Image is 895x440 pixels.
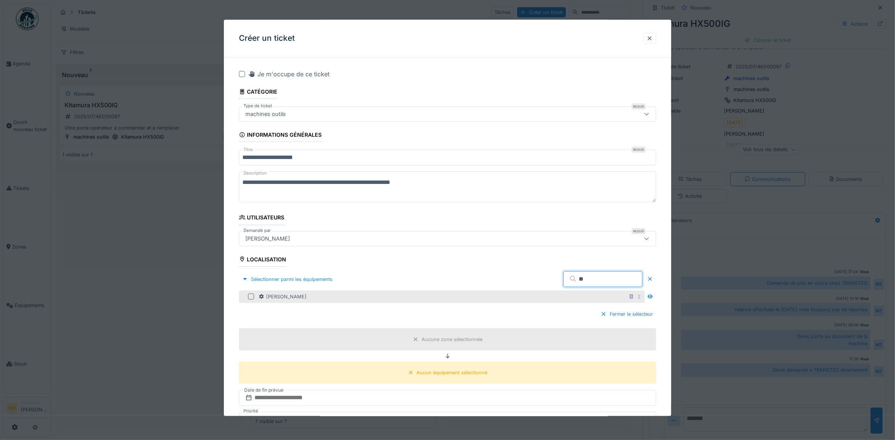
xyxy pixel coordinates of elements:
div: 2 [638,293,641,300]
h3: Créer un ticket [239,34,295,43]
div: Sélectionner parmi les équipements [239,274,336,284]
div: Je m'occupe de ce ticket [248,69,330,79]
div: [PERSON_NAME] [242,235,293,243]
label: Demandé par [242,227,272,234]
div: Requis [632,104,645,110]
label: Type de ticket [242,103,274,110]
div: Informations générales [239,130,322,142]
label: Description [242,169,268,178]
div: Utilisateurs [239,212,285,225]
div: Catégorie [239,86,278,99]
div: Requis [632,147,645,153]
label: Date de fin prévue [243,386,284,395]
label: Titre [242,147,254,153]
label: Priorité [242,408,260,415]
div: Localisation [239,254,287,267]
div: Aucune zone sélectionnée [422,336,482,343]
div: Fermer le sélecteur [598,309,656,319]
div: [PERSON_NAME] [259,293,307,300]
div: Aucun équipement sélectionné [417,369,488,377]
div: machines outils [242,110,289,119]
div: Requis [632,228,645,234]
